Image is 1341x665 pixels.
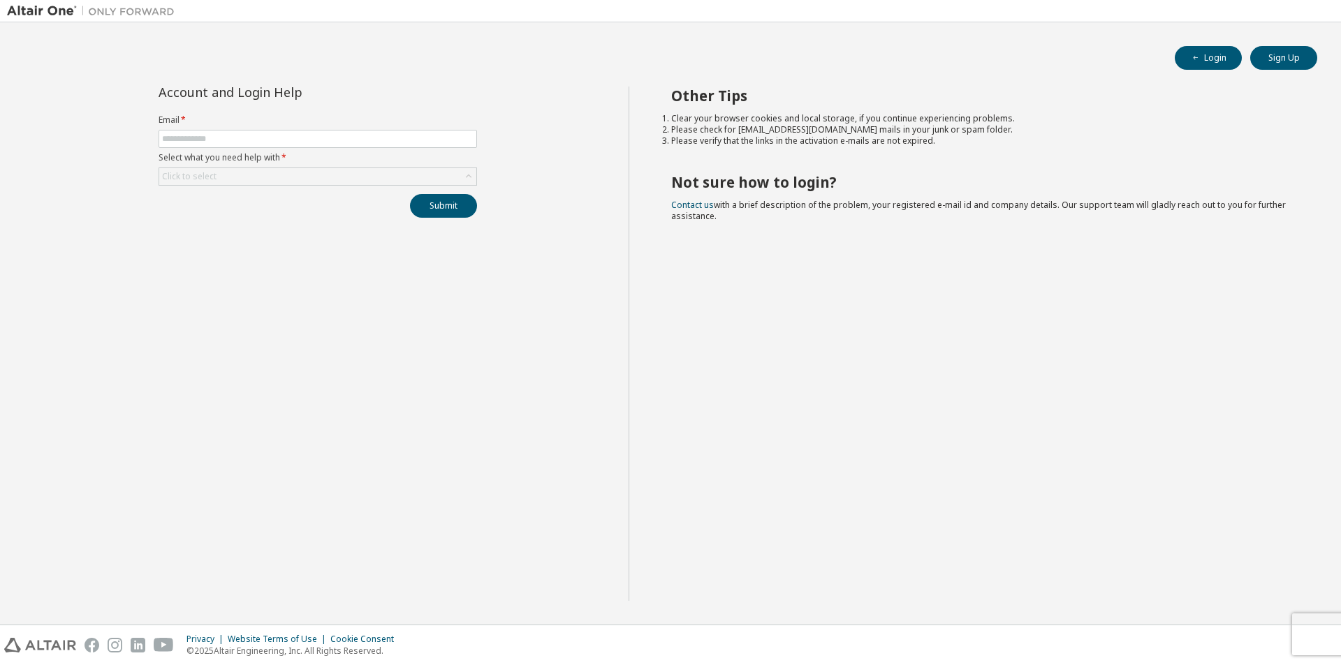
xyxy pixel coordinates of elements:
h2: Not sure how to login? [671,173,1293,191]
img: linkedin.svg [131,638,145,652]
img: altair_logo.svg [4,638,76,652]
img: Altair One [7,4,182,18]
li: Clear your browser cookies and local storage, if you continue experiencing problems. [671,113,1293,124]
div: Website Terms of Use [228,634,330,645]
label: Email [159,114,477,126]
h2: Other Tips [671,87,1293,105]
a: Contact us [671,199,714,211]
li: Please verify that the links in the activation e-mails are not expired. [671,135,1293,147]
button: Login [1175,46,1242,70]
img: instagram.svg [108,638,122,652]
div: Cookie Consent [330,634,402,645]
span: with a brief description of the problem, your registered e-mail id and company details. Our suppo... [671,199,1286,222]
li: Please check for [EMAIL_ADDRESS][DOMAIN_NAME] mails in your junk or spam folder. [671,124,1293,135]
img: facebook.svg [85,638,99,652]
label: Select what you need help with [159,152,477,163]
div: Privacy [186,634,228,645]
button: Submit [410,194,477,218]
p: © 2025 Altair Engineering, Inc. All Rights Reserved. [186,645,402,657]
img: youtube.svg [154,638,174,652]
button: Sign Up [1250,46,1317,70]
div: Account and Login Help [159,87,413,98]
div: Click to select [162,171,217,182]
div: Click to select [159,168,476,185]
